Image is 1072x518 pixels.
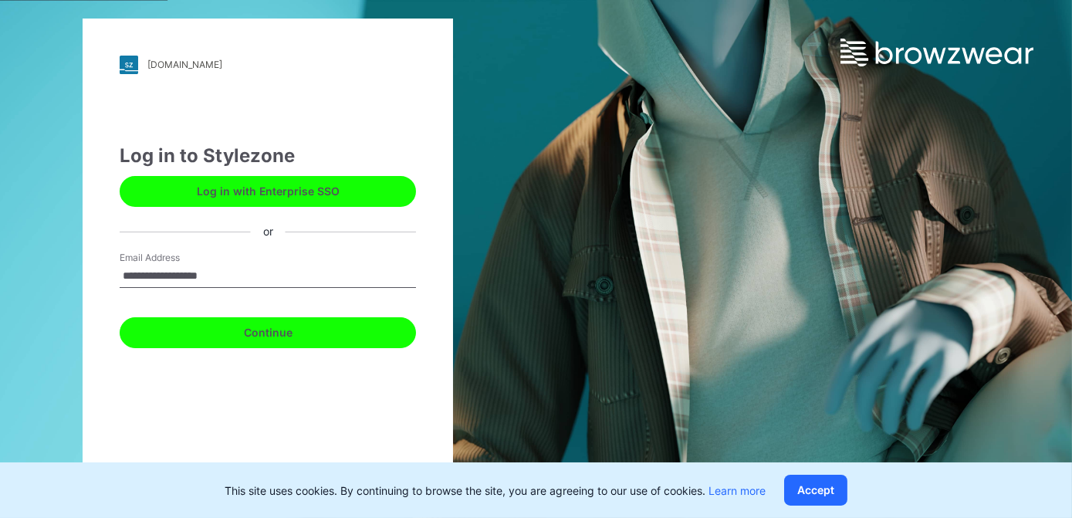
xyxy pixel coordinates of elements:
[120,251,228,265] label: Email Address
[708,484,766,497] a: Learn more
[120,56,138,74] img: stylezone-logo.562084cfcfab977791bfbf7441f1a819.svg
[120,142,416,170] div: Log in to Stylezone
[120,56,416,74] a: [DOMAIN_NAME]
[120,317,416,348] button: Continue
[251,224,286,240] div: or
[225,482,766,499] p: This site uses cookies. By continuing to browse the site, you are agreeing to our use of cookies.
[120,176,416,207] button: Log in with Enterprise SSO
[840,39,1033,66] img: browzwear-logo.e42bd6dac1945053ebaf764b6aa21510.svg
[784,475,847,506] button: Accept
[147,59,222,70] div: [DOMAIN_NAME]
